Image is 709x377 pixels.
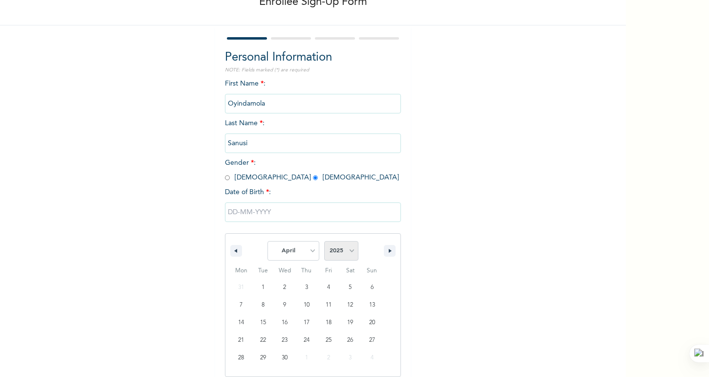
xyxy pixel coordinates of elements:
span: 10 [304,296,310,314]
span: 24 [304,332,310,349]
button: 21 [230,332,252,349]
span: 7 [240,296,243,314]
span: 6 [371,279,374,296]
span: 30 [282,349,288,367]
input: Enter your last name [225,133,401,153]
button: 22 [252,332,274,349]
button: 12 [339,296,361,314]
span: 28 [238,349,244,367]
button: 4 [317,279,339,296]
span: Gender : [DEMOGRAPHIC_DATA] [DEMOGRAPHIC_DATA] [225,159,399,181]
button: 25 [317,332,339,349]
button: 29 [252,349,274,367]
span: Sun [361,263,383,279]
button: 23 [274,332,296,349]
span: 11 [326,296,332,314]
button: 5 [339,279,361,296]
h2: Personal Information [225,49,401,67]
button: 7 [230,296,252,314]
span: 20 [369,314,375,332]
span: 29 [260,349,266,367]
span: 1 [262,279,265,296]
input: DD-MM-YYYY [225,202,401,222]
span: 8 [262,296,265,314]
span: Sat [339,263,361,279]
button: 19 [339,314,361,332]
span: Wed [274,263,296,279]
span: 26 [347,332,353,349]
span: Mon [230,263,252,279]
button: 15 [252,314,274,332]
span: 2 [283,279,286,296]
span: 12 [347,296,353,314]
span: 3 [305,279,308,296]
button: 18 [317,314,339,332]
button: 16 [274,314,296,332]
span: 17 [304,314,310,332]
button: 1 [252,279,274,296]
span: 22 [260,332,266,349]
span: 14 [238,314,244,332]
span: 13 [369,296,375,314]
button: 8 [252,296,274,314]
button: 6 [361,279,383,296]
span: 19 [347,314,353,332]
span: Tue [252,263,274,279]
button: 11 [317,296,339,314]
span: Date of Birth : [225,187,271,198]
button: 2 [274,279,296,296]
button: 26 [339,332,361,349]
span: Thu [296,263,318,279]
span: Last Name : [225,120,401,147]
button: 30 [274,349,296,367]
p: NOTE: Fields marked (*) are required [225,67,401,74]
span: 4 [327,279,330,296]
span: 9 [283,296,286,314]
button: 3 [296,279,318,296]
button: 24 [296,332,318,349]
span: 16 [282,314,288,332]
button: 9 [274,296,296,314]
span: 18 [326,314,332,332]
span: 15 [260,314,266,332]
span: 5 [349,279,352,296]
span: 25 [326,332,332,349]
span: 23 [282,332,288,349]
span: 27 [369,332,375,349]
button: 17 [296,314,318,332]
button: 28 [230,349,252,367]
button: 14 [230,314,252,332]
button: 20 [361,314,383,332]
span: 21 [238,332,244,349]
button: 27 [361,332,383,349]
input: Enter your first name [225,94,401,113]
button: 13 [361,296,383,314]
span: First Name : [225,80,401,107]
span: Fri [317,263,339,279]
button: 10 [296,296,318,314]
